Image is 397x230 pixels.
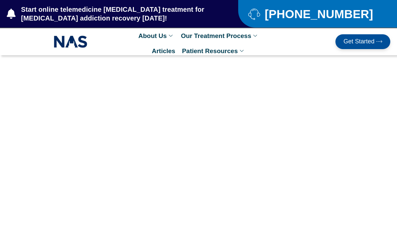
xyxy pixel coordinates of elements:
[135,28,177,43] a: About Us
[148,43,179,59] a: Articles
[263,10,373,18] span: [PHONE_NUMBER]
[344,38,374,45] span: Get Started
[335,34,390,49] a: Get Started
[179,43,249,59] a: Patient Resources
[248,8,380,20] a: [PHONE_NUMBER]
[7,5,211,23] a: Start online telemedicine [MEDICAL_DATA] treatment for [MEDICAL_DATA] addiction recovery [DATE]!
[54,34,87,49] img: NAS_email_signature-removebg-preview.png
[178,28,262,43] a: Our Treatment Process
[20,5,212,23] span: Start online telemedicine [MEDICAL_DATA] treatment for [MEDICAL_DATA] addiction recovery [DATE]!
